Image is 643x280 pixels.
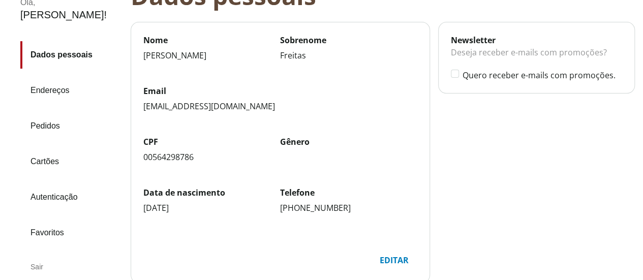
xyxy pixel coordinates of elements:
div: 00564298786 [143,151,280,163]
a: Autenticação [20,183,123,211]
a: Cartões [20,148,123,175]
a: Dados pessoais [20,41,123,69]
div: Editar [372,251,417,270]
div: [PERSON_NAME] [143,50,280,61]
label: Email [143,85,417,97]
button: Editar [371,250,417,270]
label: CPF [143,136,280,147]
div: [DATE] [143,202,280,213]
div: Freitas [280,50,417,61]
a: Endereços [20,77,123,104]
label: Telefone [280,187,417,198]
div: [PERSON_NAME] ! [20,9,107,21]
label: Nome [143,35,280,46]
label: Sobrenome [280,35,417,46]
div: Deseja receber e-mails com promoções? [451,46,622,69]
label: Data de nascimento [143,187,280,198]
div: Newsletter [451,35,622,46]
a: Favoritos [20,219,123,246]
div: [EMAIL_ADDRESS][DOMAIN_NAME] [143,101,417,112]
label: Gênero [280,136,417,147]
label: Quero receber e-mails com promoções. [463,70,622,81]
div: Sair [20,255,123,279]
div: [PHONE_NUMBER] [280,202,417,213]
a: Pedidos [20,112,123,140]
